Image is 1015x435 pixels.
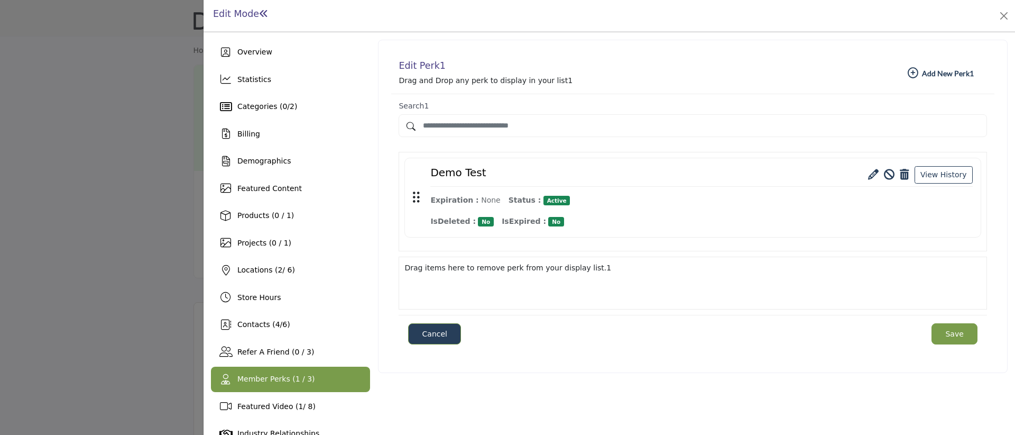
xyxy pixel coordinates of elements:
a: Edit [868,168,879,181]
span: None [481,196,501,204]
span: 2 [290,102,294,111]
span: Active [543,196,570,205]
button: Add New Perk1 [894,62,987,84]
span: Member Perks (1 / 3) [237,375,315,383]
span: 2 [278,266,282,274]
span: Store Hours [237,293,281,302]
span: No [548,217,564,226]
span: Featured Video ( / 8) [237,402,316,411]
a: Deactivate [884,168,894,181]
span: Overview [237,48,272,56]
span: Refer A Friend (0 / 3) [237,348,314,356]
button: Save [931,323,977,345]
button: Close [408,323,461,345]
span: 1 [298,402,303,411]
span: Locations ( / 6) [237,266,295,274]
span: 6 [282,320,287,329]
span: 0 [282,102,287,111]
span: Demographics [237,157,291,165]
span: No [478,217,494,226]
span: Categories ( / ) [237,102,297,111]
strong: Status : [509,196,541,204]
h3: Search1 [399,102,987,111]
span: 4 [275,320,280,329]
span: Billing [237,130,260,138]
h4: Demo Test [430,166,486,179]
div: Drag items here to remove perk from your display list.1 [404,262,981,274]
span: Drag and Drop any perk to display in your list1 [399,76,573,85]
h2: Edit Perk1 [399,60,573,71]
strong: Expiration : [430,196,478,204]
span: Featured Content [237,184,302,193]
input: Search Member Perk [399,114,987,137]
i: Add New [908,68,918,78]
a: Delete [900,168,909,181]
button: Close [996,8,1011,23]
button: View History [915,166,973,184]
span: Projects (0 / 1) [237,239,291,247]
span: Statistics [237,75,271,84]
strong: IsExpired : [502,217,546,225]
h1: Edit Mode [213,8,269,20]
span: Products (0 / 1) [237,211,294,220]
strong: IsDeleted : [430,217,476,225]
span: Contacts ( / ) [237,320,290,329]
b: Add New Perk1 [908,68,974,78]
